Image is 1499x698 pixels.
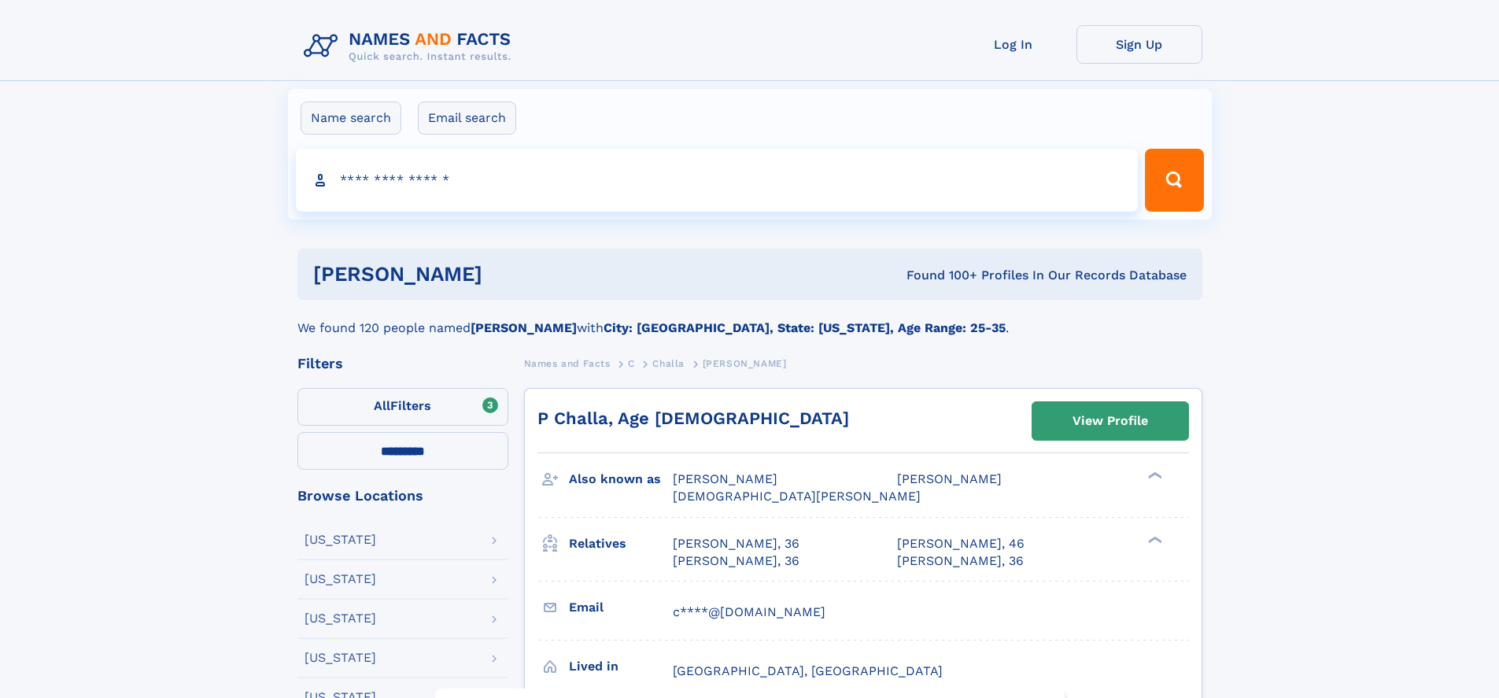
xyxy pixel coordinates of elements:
a: [PERSON_NAME], 36 [673,552,799,570]
b: [PERSON_NAME] [471,320,577,335]
a: Log In [951,25,1076,64]
h3: Relatives [569,530,673,557]
a: [PERSON_NAME], 36 [673,535,799,552]
span: [GEOGRAPHIC_DATA], [GEOGRAPHIC_DATA] [673,663,943,678]
div: Found 100+ Profiles In Our Records Database [694,267,1187,284]
div: [US_STATE] [305,534,376,546]
h3: Also known as [569,466,673,493]
div: Browse Locations [297,489,508,503]
span: All [374,398,390,413]
div: We found 120 people named with . [297,300,1202,338]
div: [US_STATE] [305,612,376,625]
div: Filters [297,356,508,371]
img: Logo Names and Facts [297,25,524,68]
a: Sign Up [1076,25,1202,64]
label: Filters [297,388,508,426]
span: [PERSON_NAME] [897,471,1002,486]
a: C [628,353,635,373]
div: [US_STATE] [305,573,376,585]
h1: [PERSON_NAME] [313,264,695,284]
a: Names and Facts [524,353,611,373]
span: C [628,358,635,369]
label: Email search [418,102,516,135]
h3: Email [569,594,673,621]
span: Challa [652,358,685,369]
a: P Challa, Age [DEMOGRAPHIC_DATA] [537,408,849,428]
span: [DEMOGRAPHIC_DATA][PERSON_NAME] [673,489,921,504]
button: Search Button [1145,149,1203,212]
div: ❯ [1144,471,1163,481]
a: Challa [652,353,685,373]
div: ❯ [1144,534,1163,545]
label: Name search [301,102,401,135]
a: [PERSON_NAME], 46 [897,535,1025,552]
div: View Profile [1073,403,1148,439]
span: [PERSON_NAME] [703,358,787,369]
span: [PERSON_NAME] [673,471,777,486]
b: City: [GEOGRAPHIC_DATA], State: [US_STATE], Age Range: 25-35 [604,320,1006,335]
input: search input [296,149,1139,212]
a: View Profile [1032,402,1188,440]
div: [US_STATE] [305,652,376,664]
a: [PERSON_NAME], 36 [897,552,1024,570]
h3: Lived in [569,653,673,680]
